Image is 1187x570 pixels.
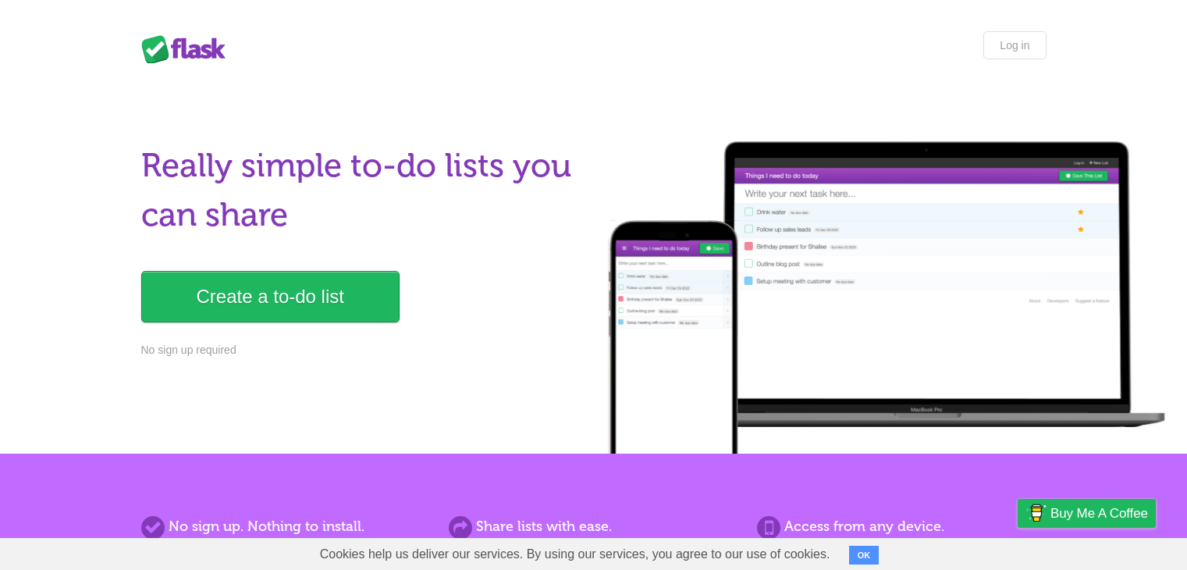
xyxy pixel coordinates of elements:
a: Create a to-do list [141,271,400,322]
img: Buy me a coffee [1025,500,1047,526]
h2: Share lists with ease. [449,516,737,537]
span: Buy me a coffee [1050,500,1148,527]
h1: Really simple to-do lists you can share [141,141,585,240]
p: No sign up required [141,342,585,358]
button: OK [849,546,880,565]
a: Log in [983,31,1046,59]
h2: Access from any device. [757,516,1046,537]
div: Flask Lists [141,35,235,63]
h2: No sign up. Nothing to install. [141,516,430,537]
span: Cookies help us deliver our services. By using our services, you agree to our use of cookies. [304,539,846,570]
a: Buy me a coffee [1018,499,1156,528]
